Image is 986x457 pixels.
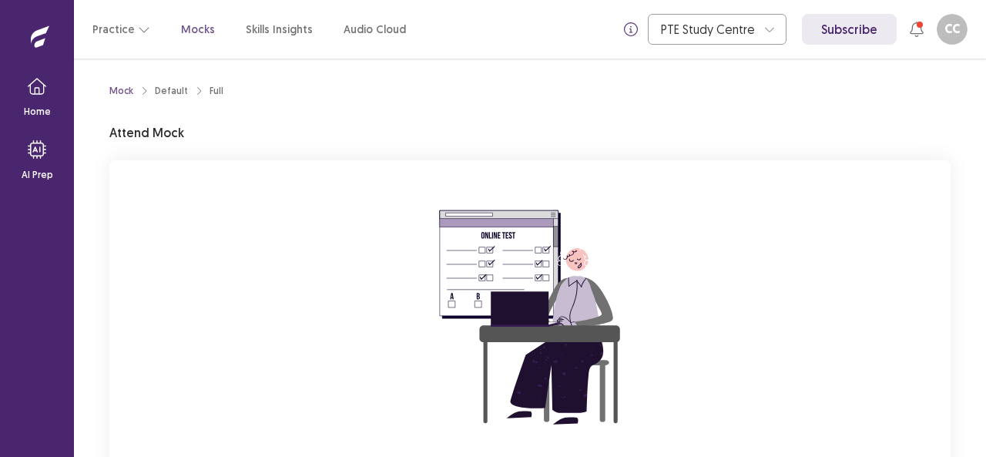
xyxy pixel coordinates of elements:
[155,84,188,98] div: Default
[22,168,53,182] p: AI Prep
[181,22,215,38] a: Mocks
[24,105,51,119] p: Home
[391,179,669,456] img: attend-mock
[344,22,406,38] a: Audio Cloud
[109,84,223,98] nav: breadcrumb
[210,84,223,98] div: Full
[937,14,968,45] button: CC
[246,22,313,38] a: Skills Insights
[92,15,150,43] button: Practice
[109,84,133,98] a: Mock
[661,15,756,44] div: PTE Study Centre
[802,14,897,45] a: Subscribe
[109,123,184,142] p: Attend Mock
[617,15,645,43] button: info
